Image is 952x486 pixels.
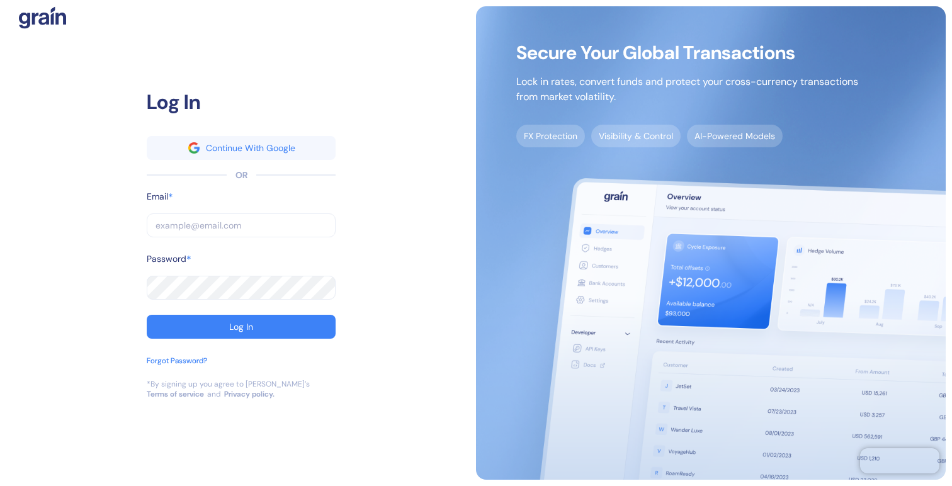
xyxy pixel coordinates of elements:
div: Forgot Password? [147,355,207,366]
button: Log In [147,315,336,339]
div: and [207,389,221,399]
label: Email [147,190,168,203]
a: Privacy policy. [224,389,275,399]
span: Secure Your Global Transactions [516,47,858,59]
a: Terms of service [147,389,204,399]
p: Lock in rates, convert funds and protect your cross-currency transactions from market volatility. [516,74,858,105]
span: AI-Powered Models [687,125,783,147]
button: googleContinue With Google [147,136,336,160]
div: *By signing up you agree to [PERSON_NAME]’s [147,379,310,389]
span: Visibility & Control [591,125,681,147]
iframe: Chatra live chat [860,448,939,473]
img: signup-main-image [476,6,946,480]
div: Continue With Google [206,144,295,152]
span: FX Protection [516,125,585,147]
div: Log In [147,87,336,117]
button: Forgot Password? [147,355,207,379]
div: OR [235,169,247,182]
img: logo [19,6,66,29]
label: Password [147,252,186,266]
div: Log In [229,322,253,331]
img: google [188,142,200,154]
input: example@email.com [147,213,336,237]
